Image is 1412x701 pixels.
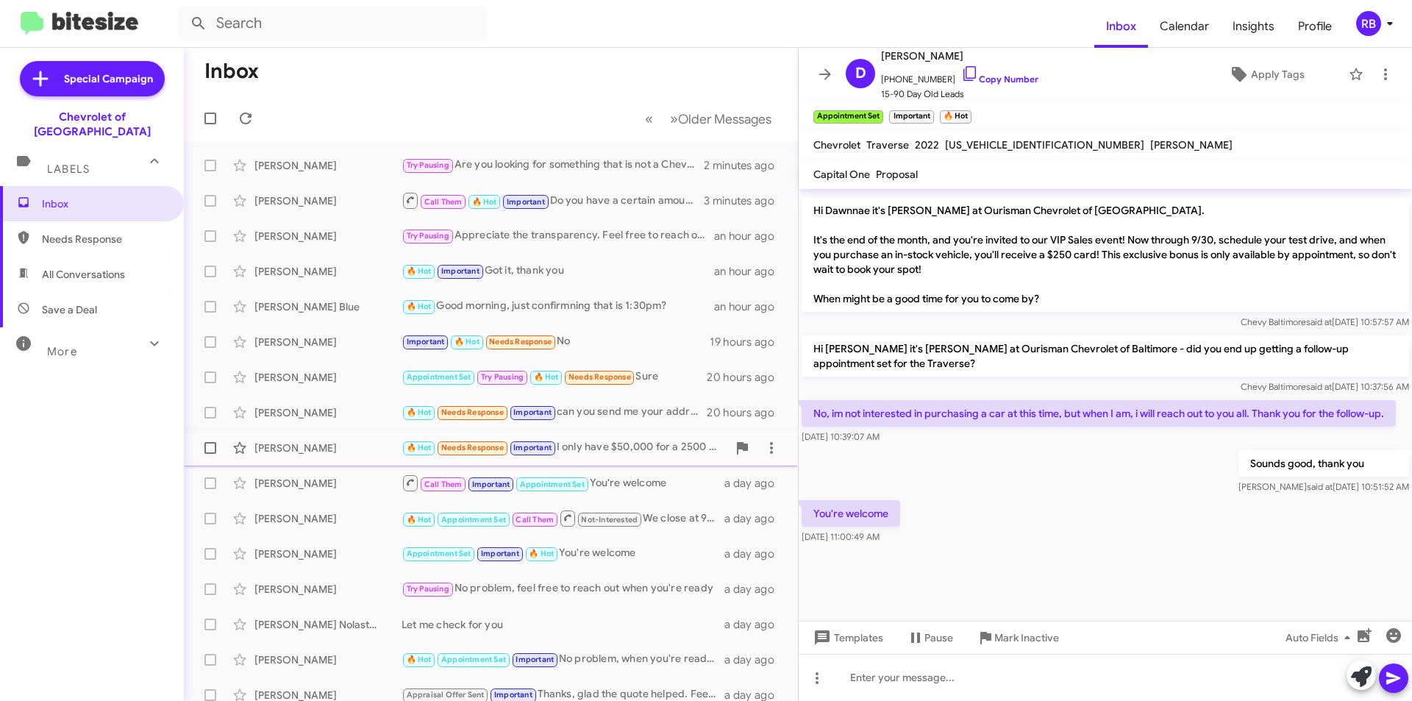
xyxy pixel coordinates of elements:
[407,231,449,241] span: Try Pausing
[855,62,866,85] span: D
[42,196,167,211] span: Inbox
[424,480,463,489] span: Call Them
[402,369,707,385] div: Sure
[254,405,402,420] div: [PERSON_NAME]
[254,264,402,279] div: [PERSON_NAME]
[481,549,519,558] span: Important
[645,110,653,128] span: «
[204,60,259,83] h1: Inbox
[940,110,971,124] small: 🔥 Hot
[402,404,707,421] div: can you send me your address and what vehicles you have with suburban?
[47,163,90,176] span: Labels
[799,625,895,651] button: Templates
[407,302,432,311] span: 🔥 Hot
[802,197,1409,312] p: Hi Dawnnae it's [PERSON_NAME] at Ourisman Chevrolet of [GEOGRAPHIC_DATA]. It's the end of the mon...
[402,474,724,492] div: You're welcome
[724,476,786,491] div: a day ago
[516,655,554,664] span: Important
[178,6,487,41] input: Search
[1221,5,1286,48] a: Insights
[441,443,504,452] span: Needs Response
[441,515,506,524] span: Appointment Set
[42,267,125,282] span: All Conversations
[513,443,552,452] span: Important
[1306,316,1332,327] span: said at
[481,372,524,382] span: Try Pausing
[407,655,432,664] span: 🔥 Hot
[64,71,153,86] span: Special Campaign
[965,625,1071,651] button: Mark Inactive
[494,690,532,700] span: Important
[704,158,786,173] div: 2 minutes ago
[670,110,678,128] span: »
[1148,5,1221,48] a: Calendar
[813,138,860,152] span: Chevrolet
[802,400,1396,427] p: No, im not interested in purchasing a car at this time, but when I am, i will reach out to you al...
[407,372,471,382] span: Appointment Set
[402,191,704,210] div: Do you have a certain amount of miles you would want for the car? What type of car are you lookin...
[402,298,714,315] div: Good morning, just confirmning that is 1:30pm?
[520,480,585,489] span: Appointment Set
[407,443,432,452] span: 🔥 Hot
[254,441,402,455] div: [PERSON_NAME]
[889,110,933,124] small: Important
[254,476,402,491] div: [PERSON_NAME]
[516,515,554,524] span: Call Them
[20,61,165,96] a: Special Campaign
[441,655,506,664] span: Appointment Set
[810,625,883,651] span: Templates
[866,138,909,152] span: Traverse
[254,229,402,243] div: [PERSON_NAME]
[1238,450,1409,477] p: Sounds good, thank you
[407,266,432,276] span: 🔥 Hot
[42,232,167,246] span: Needs Response
[402,333,710,350] div: No
[802,531,880,542] span: [DATE] 11:00:49 AM
[254,511,402,526] div: [PERSON_NAME]
[1094,5,1148,48] a: Inbox
[441,408,504,417] span: Needs Response
[714,299,786,314] div: an hour ago
[489,337,552,346] span: Needs Response
[254,547,402,561] div: [PERSON_NAME]
[714,229,786,243] div: an hour ago
[454,337,479,346] span: 🔥 Hot
[961,74,1038,85] a: Copy Number
[1286,5,1344,48] a: Profile
[637,104,780,134] nav: Page navigation example
[568,372,631,382] span: Needs Response
[402,227,714,244] div: Appreciate the transparency. Feel free to reach out after taking care of insurance so we can furt...
[1238,481,1409,492] span: [PERSON_NAME] [DATE] 10:51:52 AM
[924,625,953,651] span: Pause
[254,582,402,597] div: [PERSON_NAME]
[994,625,1059,651] span: Mark Inactive
[707,405,786,420] div: 20 hours ago
[881,65,1038,87] span: [PHONE_NUMBER]
[881,47,1038,65] span: [PERSON_NAME]
[1356,11,1381,36] div: RB
[678,111,771,127] span: Older Messages
[802,500,900,527] p: You're welcome
[876,168,918,181] span: Proposal
[661,104,780,134] button: Next
[42,302,97,317] span: Save a Deal
[1191,61,1341,88] button: Apply Tags
[1344,11,1396,36] button: RB
[254,335,402,349] div: [PERSON_NAME]
[1274,625,1368,651] button: Auto Fields
[407,408,432,417] span: 🔥 Hot
[710,335,786,349] div: 19 hours ago
[254,617,402,632] div: [PERSON_NAME] Nolastname118506370
[407,337,445,346] span: Important
[402,580,724,597] div: No problem, feel free to reach out when you're ready
[724,582,786,597] div: a day ago
[724,617,786,632] div: a day ago
[581,515,638,524] span: Not-Interested
[402,439,727,456] div: I only have $50,000 for a 2500 pickup if you can't make it work, I will have to go somewhere else
[802,335,1409,377] p: Hi [PERSON_NAME] it's [PERSON_NAME] at Ourisman Chevrolet of Baltimore - did you end up getting a...
[724,547,786,561] div: a day ago
[407,584,449,594] span: Try Pausing
[529,549,554,558] span: 🔥 Hot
